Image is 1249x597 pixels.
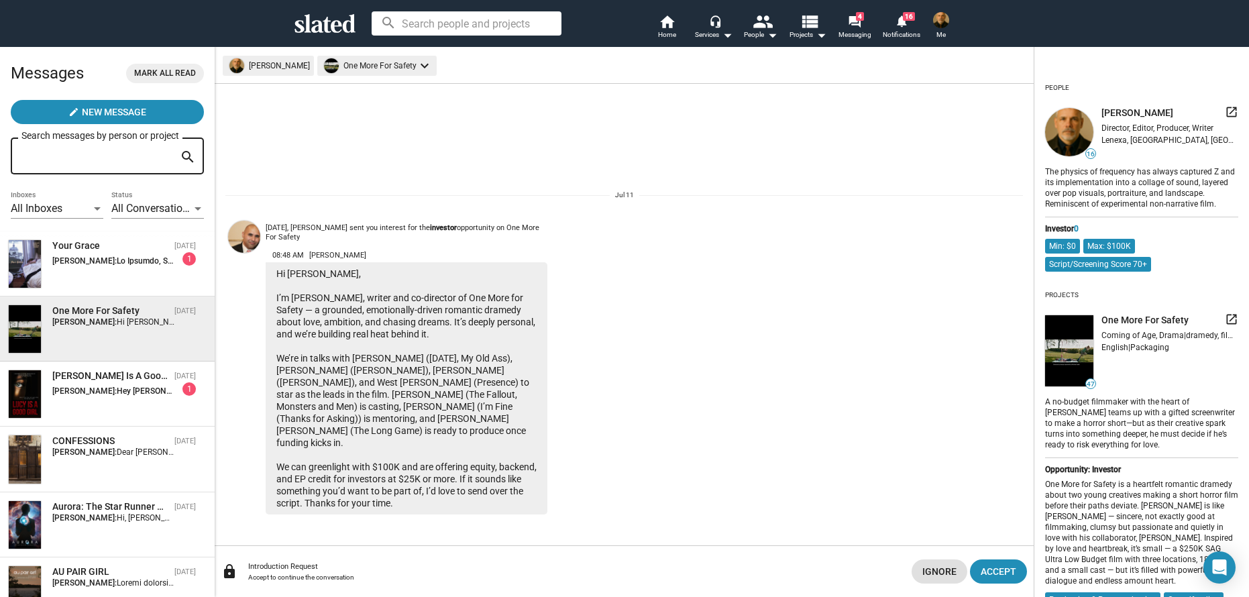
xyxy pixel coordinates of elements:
div: Lenexa, [GEOGRAPHIC_DATA], [GEOGRAPHIC_DATA] [1101,135,1238,145]
div: One More For Safety [52,305,169,317]
a: 16Notifications [878,13,925,43]
span: New Message [82,100,146,124]
strong: [PERSON_NAME]: [52,317,117,327]
span: Accept [981,559,1016,584]
mat-icon: lock [221,563,237,580]
span: Messaging [838,27,871,43]
span: 16 [903,12,915,21]
button: Services [690,13,737,43]
div: Your Grace [52,239,169,252]
img: One More For Safety [9,305,41,353]
span: Mark all read [134,66,196,80]
time: [DATE] [174,372,196,380]
span: | [1128,343,1130,352]
div: Director, Editor, Producer, Writer [1101,123,1238,133]
mat-icon: create [68,107,79,117]
div: The physics of frequency has always captured Z and its implementation into a collage of sound, la... [1045,164,1238,210]
div: Services [695,27,732,43]
img: undefined [1045,108,1093,156]
mat-icon: home [659,13,675,30]
span: One More For Safety [1101,314,1189,327]
div: [DATE], [PERSON_NAME] sent you interest for the opportunity on One More For Safety [266,223,547,243]
div: People [1045,78,1069,97]
span: Me [936,27,946,43]
mat-icon: keyboard_arrow_down [417,58,433,74]
mat-icon: forum [848,15,861,28]
span: Coming of Age, Drama [1101,331,1184,340]
img: Your Grace [9,240,41,288]
mat-icon: arrow_drop_down [813,27,829,43]
button: Accept [970,559,1027,584]
strong: [PERSON_NAME]: [52,447,117,457]
strong: [PERSON_NAME]: [52,513,117,523]
span: English [1101,343,1128,352]
span: 16 [1086,150,1095,158]
div: Lucy Is A Good Girl [52,370,169,382]
mat-icon: view_list [800,11,819,31]
time: [DATE] [174,307,196,315]
span: Packaging [1130,343,1169,352]
time: [DATE] [174,502,196,511]
button: Ignore [912,559,967,584]
div: 1 [182,252,196,266]
div: Accept to continue the conversation [248,574,901,581]
button: Projects [784,13,831,43]
img: CONFESSIONS [9,435,41,483]
span: 47 [1086,380,1095,388]
div: 1 [182,382,196,396]
mat-icon: launch [1225,313,1238,326]
time: [DATE] [174,241,196,250]
span: Notifications [883,27,920,43]
input: Search people and projects [372,11,561,36]
button: Patrick di SantoMe [925,9,957,44]
mat-icon: arrow_drop_down [764,27,780,43]
mat-chip: One More For Safety [317,56,437,76]
div: Aurora: The Star Runner Chronicles [52,500,169,513]
mat-icon: people [753,11,772,31]
div: Hi [PERSON_NAME], I’m [PERSON_NAME], writer and co-director of One More for Safety — a grounded, ... [266,262,547,514]
strong: [PERSON_NAME]: [52,386,117,396]
span: 4 [856,12,864,21]
div: AU PAIR GIRL [52,565,169,578]
span: 0 [1074,224,1079,233]
h2: Messages [11,57,84,89]
mat-icon: search [180,147,196,168]
mat-chip: Max: $100K [1083,239,1135,254]
div: One More for Safety is a heartfelt romantic dramedy about two young creatives making a short horr... [1045,480,1238,587]
mat-chip: Script/Screening Score 70+ [1045,257,1151,272]
span: All Conversations [111,202,194,215]
mat-icon: headset_mic [709,15,721,27]
button: People [737,13,784,43]
strong: investor [430,223,457,232]
button: Mark all read [126,64,204,83]
button: New Message [11,100,204,124]
a: 4Messaging [831,13,878,43]
span: Home [658,27,676,43]
img: George Apostolidis [228,221,260,253]
a: Home [643,13,690,43]
span: All Inboxes [11,202,62,215]
time: [DATE] [174,437,196,445]
a: George Apostolidis [225,218,263,517]
span: 08:48 AM [272,251,304,260]
span: [PERSON_NAME] [1101,107,1173,119]
img: Patrick di Santo [933,12,949,28]
img: Aurora: The Star Runner Chronicles [9,501,41,549]
span: Ignore [922,559,957,584]
div: Projects [1045,286,1079,305]
strong: [PERSON_NAME]: [52,256,117,266]
time: [DATE] [174,567,196,576]
mat-icon: notifications [895,14,908,27]
div: A no-budget filmmaker with the heart of [PERSON_NAME] teams up with a gifted screenwriter to make... [1045,394,1238,451]
img: undefined [1045,315,1093,387]
div: People [744,27,777,43]
div: Introduction Request [248,562,901,571]
img: undefined [324,58,339,73]
img: Lucy Is A Good Girl [9,370,41,418]
strong: [PERSON_NAME]: [52,578,117,588]
div: Investor [1045,224,1238,233]
span: | [1184,331,1186,340]
span: [PERSON_NAME] [309,251,366,260]
mat-icon: arrow_drop_down [719,27,735,43]
div: Open Intercom Messenger [1203,551,1236,584]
